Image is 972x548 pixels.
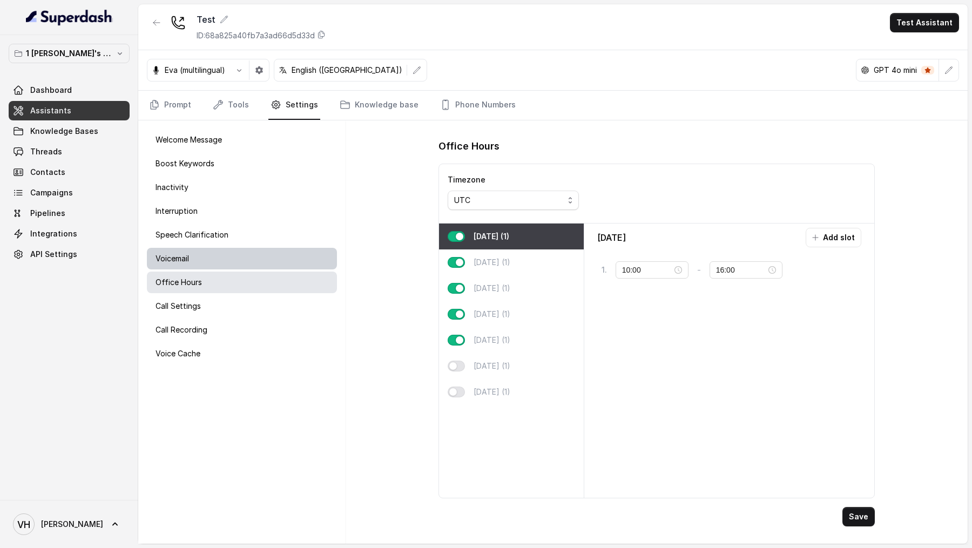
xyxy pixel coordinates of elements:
a: Contacts [9,163,130,182]
span: [PERSON_NAME] [41,519,103,530]
a: Threads [9,142,130,161]
p: [DATE] (1) [474,283,510,294]
a: Settings [268,91,320,120]
p: - [697,263,701,276]
a: Knowledge base [337,91,421,120]
a: Phone Numbers [438,91,518,120]
a: Knowledge Bases [9,121,130,141]
span: API Settings [30,249,77,260]
a: Integrations [9,224,130,243]
p: Interruption [156,206,198,217]
p: Call Recording [156,324,207,335]
button: 1 [PERSON_NAME]'s Workspace [9,44,130,63]
span: Contacts [30,167,65,178]
p: Office Hours [156,277,202,288]
span: Dashboard [30,85,72,96]
p: [DATE] (1) [474,387,510,397]
span: Campaigns [30,187,73,198]
input: Select time [716,264,766,276]
p: GPT 4o mini [874,65,917,76]
p: 1 . [602,265,607,275]
label: Timezone [448,175,485,184]
span: Threads [30,146,62,157]
a: Pipelines [9,204,130,223]
p: [DATE] (1) [474,257,510,268]
button: UTC [448,191,579,210]
p: [DATE] (1) [474,335,510,346]
p: English ([GEOGRAPHIC_DATA]) [292,65,402,76]
p: Welcome Message [156,134,222,145]
p: Speech Clarification [156,229,228,240]
a: Tools [211,91,251,120]
p: Voicemail [156,253,189,264]
button: Save [842,507,875,526]
img: light.svg [26,9,113,26]
button: Add slot [806,228,861,247]
h1: Office Hours [438,138,500,155]
a: Assistants [9,101,130,120]
p: [DATE] (1) [474,231,509,242]
a: Dashboard [9,80,130,100]
p: Call Settings [156,301,201,312]
button: Test Assistant [890,13,959,32]
span: Pipelines [30,208,65,219]
a: [PERSON_NAME] [9,509,130,539]
input: Select time [622,264,672,276]
svg: openai logo [861,66,869,75]
div: Test [197,13,326,26]
a: API Settings [9,245,130,264]
span: Assistants [30,105,71,116]
p: [DATE] [597,231,626,244]
text: VH [17,519,30,530]
span: Knowledge Bases [30,126,98,137]
div: UTC [454,194,564,207]
p: 1 [PERSON_NAME]'s Workspace [26,47,112,60]
p: [DATE] (1) [474,361,510,371]
a: Campaigns [9,183,130,202]
nav: Tabs [147,91,959,120]
p: Boost Keywords [156,158,214,169]
p: Inactivity [156,182,188,193]
p: ID: 68a825a40fb7a3ad66d5d33d [197,30,315,41]
span: Integrations [30,228,77,239]
p: Eva (multilingual) [165,65,225,76]
a: Prompt [147,91,193,120]
p: Voice Cache [156,348,200,359]
p: [DATE] (1) [474,309,510,320]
